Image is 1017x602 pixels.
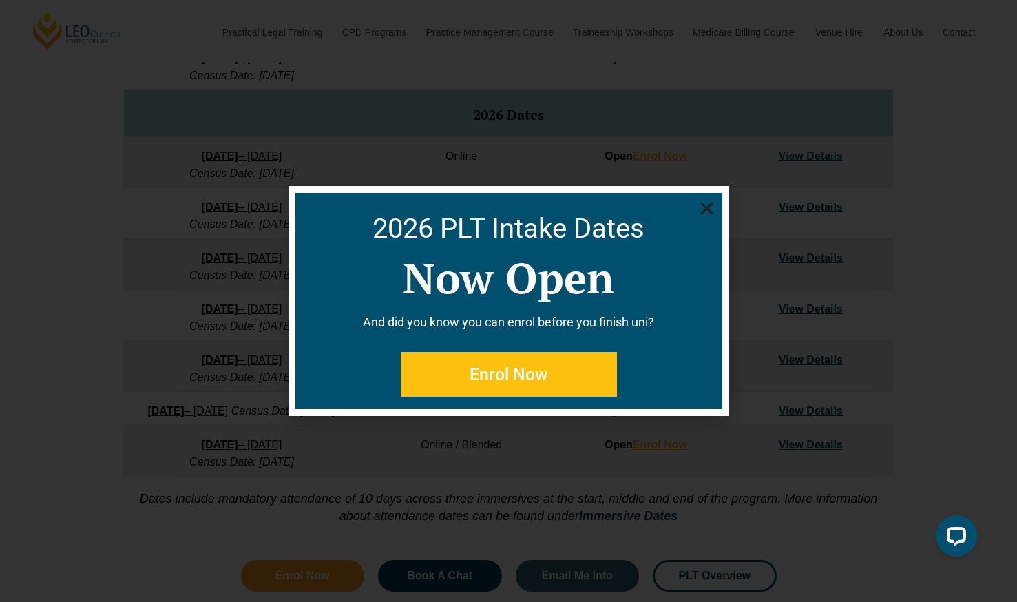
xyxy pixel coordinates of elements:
[403,249,614,306] a: Now Open
[401,352,617,397] a: Enrol Now
[302,313,715,331] p: And did you know you can enrol before you finish uni?
[373,212,644,245] a: 2026 PLT Intake Dates
[698,200,715,217] a: Close
[470,366,548,383] span: Enrol Now
[925,510,983,568] iframe: LiveChat chat widget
